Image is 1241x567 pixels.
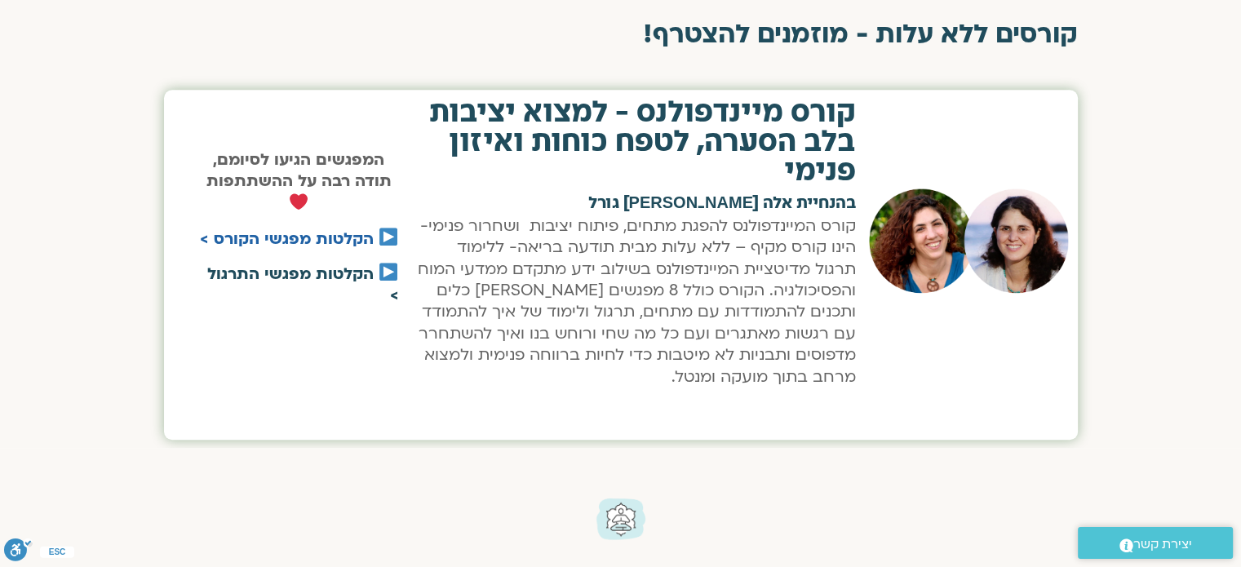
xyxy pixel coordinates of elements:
[290,193,308,210] img: ❤
[164,20,1078,49] h2: קורסים ללא עלות - מוזמנים להצטרף!
[200,228,374,250] a: הקלטות מפגשי הקורס >
[415,98,856,186] h2: קורס מיינדפולנס - למצוא יציבות בלב הסערה, לטפח כוחות ואיזון פנימי
[1133,534,1192,556] span: יצירת קשר
[415,195,856,211] h2: בהנחיית אלה [PERSON_NAME] גורל
[206,149,392,215] strong: המפגשים הגיעו לסיומם, תודה רבה על ההשתתפות
[207,264,399,306] a: הקלטות מפגשי התרגול >
[1078,527,1233,559] a: יצירת קשר
[379,263,397,281] img: ▶️
[379,228,397,246] img: ▶️
[415,215,856,388] p: קורס המיינדפולנס להפגת מתחים, פיתוח יציבות ושחרור פנימי- הינו קורס מקיף – ללא עלות מבית תודעה ברי...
